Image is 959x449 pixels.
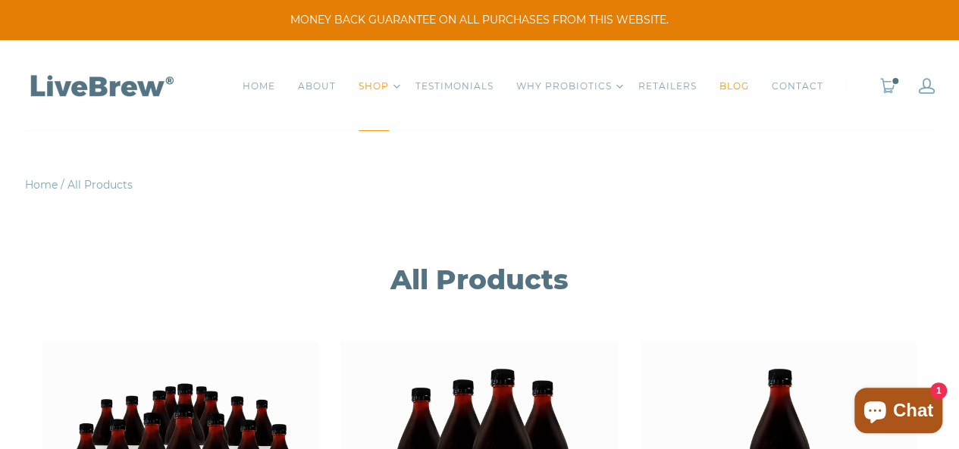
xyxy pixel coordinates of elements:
[359,79,389,94] a: SHOP
[891,76,900,86] span: 1
[638,79,697,94] a: RETAILERS
[879,78,896,94] a: 1
[25,178,58,192] a: Home
[23,12,936,28] span: MONEY BACK GUARANTEE ON ALL PURCHASES FROM THIS WEBSITE.
[61,178,64,192] span: /
[772,79,823,94] a: CONTACT
[415,79,494,94] a: TESTIMONIALS
[516,79,612,94] a: WHY PROBIOTICS
[243,79,275,94] a: HOME
[42,262,917,297] h1: All Products
[850,388,947,437] inbox-online-store-chat: Shopify online store chat
[25,72,177,98] img: LiveBrew
[298,79,336,94] a: ABOUT
[67,178,133,192] span: All Products
[719,79,749,94] a: BLOG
